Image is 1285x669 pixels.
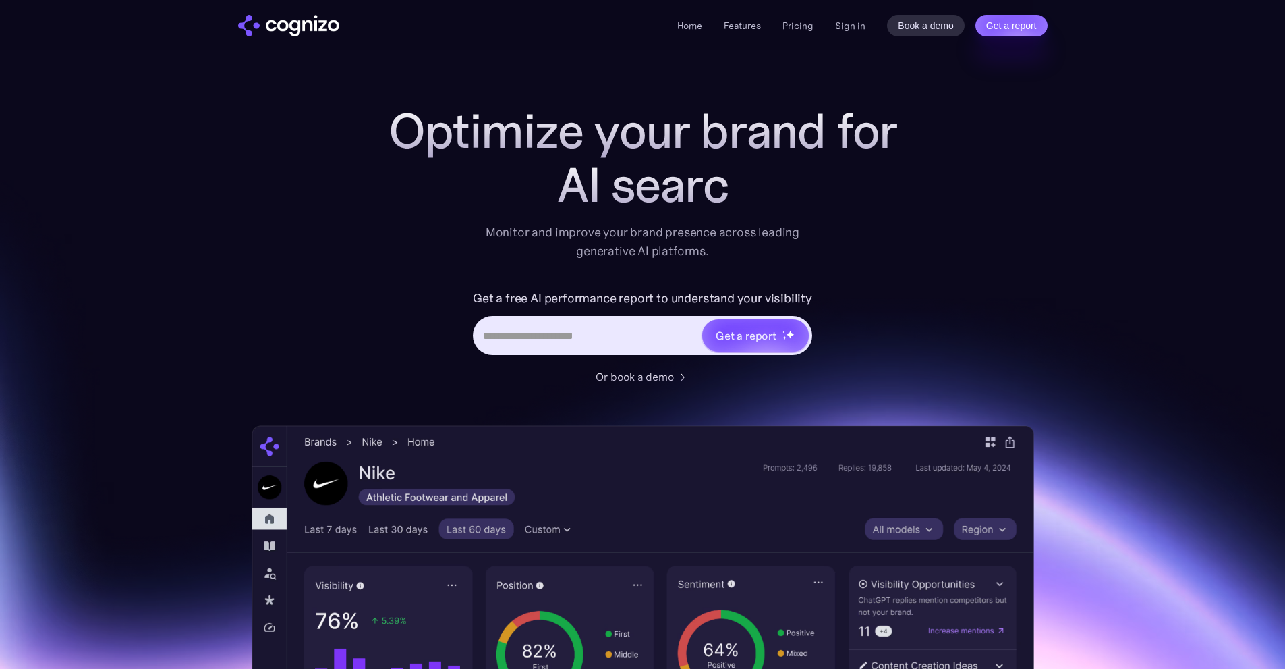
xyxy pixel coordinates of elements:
[238,15,339,36] a: home
[238,15,339,36] img: cognizo logo
[786,330,795,339] img: star
[701,318,810,353] a: Get a reportstarstarstar
[473,288,812,309] label: Get a free AI performance report to understand your visibility
[887,15,965,36] a: Book a demo
[596,369,690,385] a: Or book a demo
[975,15,1048,36] a: Get a report
[782,20,813,32] a: Pricing
[473,288,812,362] form: Hero URL Input Form
[373,104,913,158] h1: Optimize your brand for
[782,331,784,333] img: star
[716,327,776,344] div: Get a report
[373,158,913,212] div: AI searc
[596,369,674,385] div: Or book a demo
[677,20,702,32] a: Home
[835,18,865,34] a: Sign in
[477,223,809,261] div: Monitor and improve your brand presence across leading generative AI platforms.
[782,336,787,340] img: star
[724,20,761,32] a: Features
